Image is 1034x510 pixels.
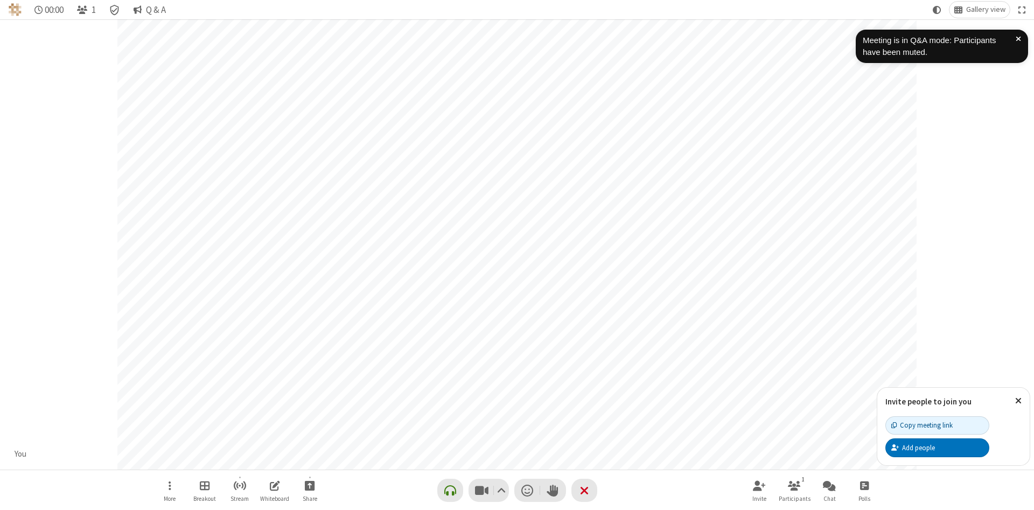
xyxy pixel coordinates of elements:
[813,475,846,506] button: Open chat
[45,5,64,15] span: 00:00
[104,2,125,18] div: Meeting details Encryption enabled
[153,475,186,506] button: Open menu
[11,448,31,460] div: You
[469,479,509,502] button: Stop video (Alt+V)
[752,495,766,502] span: Invite
[778,475,811,506] button: Open participant list
[885,396,972,407] label: Invite people to join you
[30,2,68,18] div: Timer
[848,475,881,506] button: Open poll
[891,420,953,430] div: Copy meeting link
[258,475,291,506] button: Open shared whiteboard
[949,2,1010,18] button: Change layout
[230,495,249,502] span: Stream
[799,474,808,484] div: 1
[193,495,216,502] span: Breakout
[743,475,775,506] button: Invite participants (Alt+I)
[514,479,540,502] button: Send a reaction
[9,3,22,16] img: QA Selenium DO NOT DELETE OR CHANGE
[303,495,317,502] span: Share
[885,438,989,457] button: Add people
[164,495,176,502] span: More
[146,5,166,15] span: Q & A
[863,34,1016,59] div: Meeting is in Q&A mode: Participants have been muted.
[437,479,463,502] button: Connect your audio
[779,495,811,502] span: Participants
[260,495,289,502] span: Whiteboard
[858,495,870,502] span: Polls
[494,479,508,502] button: Video setting
[92,5,96,15] span: 1
[571,479,597,502] button: End or leave meeting
[823,495,836,502] span: Chat
[294,475,326,506] button: Start sharing
[928,2,946,18] button: Using system theme
[72,2,100,18] button: Open participant list
[540,479,566,502] button: Raise hand
[966,5,1005,14] span: Gallery view
[1007,388,1030,414] button: Close popover
[223,475,256,506] button: Start streaming
[1014,2,1030,18] button: Fullscreen
[188,475,221,506] button: Manage Breakout Rooms
[129,2,170,18] button: Q & A
[885,416,989,435] button: Copy meeting link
